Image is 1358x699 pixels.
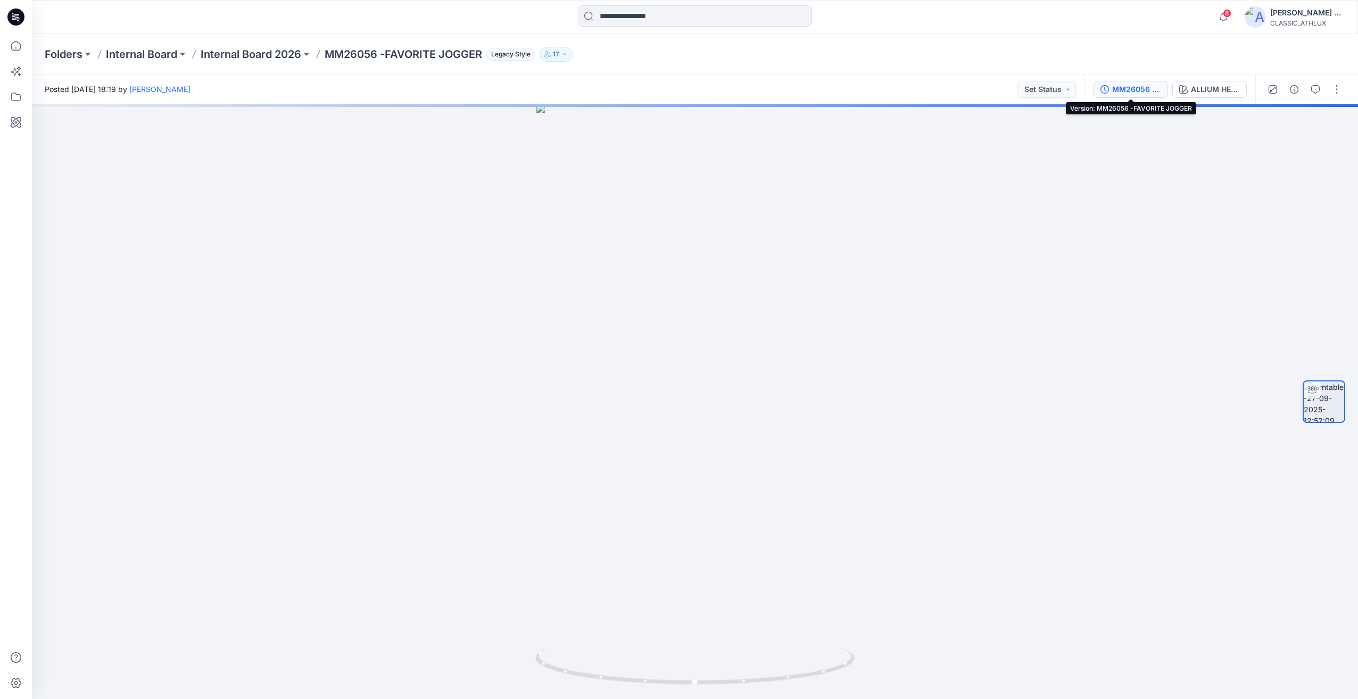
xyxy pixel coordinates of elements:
[325,47,482,62] p: MM26056 -FAVORITE JOGGER
[201,47,301,62] a: Internal Board 2026
[45,47,82,62] a: Folders
[486,48,535,61] span: Legacy Style
[106,47,177,62] a: Internal Board
[1094,81,1168,98] button: MM26056 -FAVORITE JOGGER
[1191,84,1240,95] div: ALLIUM HEATHER
[1112,84,1161,95] div: MM26056 -FAVORITE JOGGER
[1286,81,1303,98] button: Details
[45,84,191,95] span: Posted [DATE] 18:19 by
[540,47,573,62] button: 17
[1245,6,1266,28] img: avatar
[1270,19,1345,27] div: CLASSIC_ATHLUX
[1270,6,1345,19] div: [PERSON_NAME] Cfai
[1304,381,1344,422] img: turntable-27-09-2025-12:52:09
[1223,9,1231,18] span: 8
[129,85,191,94] a: [PERSON_NAME]
[553,48,559,60] p: 17
[482,47,535,62] button: Legacy Style
[1172,81,1247,98] button: ALLIUM HEATHER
